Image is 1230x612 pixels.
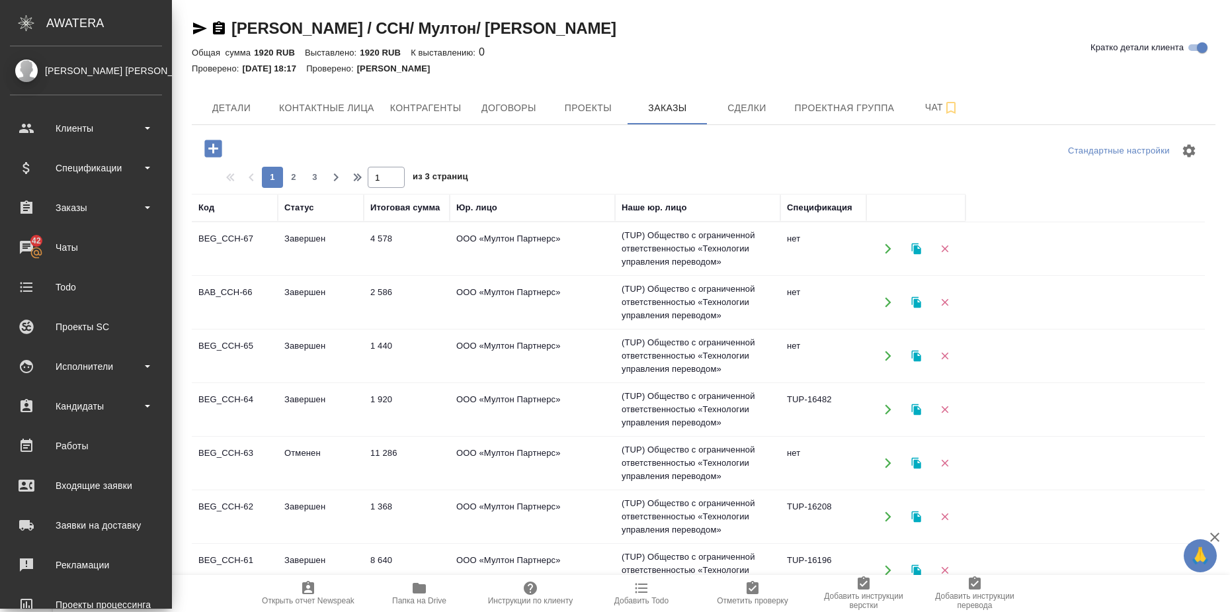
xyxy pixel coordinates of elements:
span: Добавить инструкции верстки [816,591,911,610]
td: BEG_CCH-67 [192,226,278,272]
p: Проверено: [306,64,357,73]
div: Проекты SC [10,317,162,337]
a: Работы [3,429,169,462]
button: Клонировать [903,343,930,370]
button: Клонировать [903,289,930,316]
td: (TUP) Общество с ограниченной ответственностью «Технологии управления переводом» [615,437,780,490]
button: Добавить проект [195,135,231,162]
button: Удалить [931,396,958,423]
button: Открыть [874,396,901,423]
td: нет [780,333,866,379]
span: Контактные лица [279,100,374,116]
span: Проектная группа [794,100,894,116]
div: Спецификация [787,201,852,214]
button: 3 [304,167,325,188]
p: [DATE] 18:17 [243,64,307,73]
button: Папка на Drive [364,575,475,612]
td: BEG_CCH-63 [192,440,278,486]
td: 1 368 [364,494,450,540]
span: 42 [24,234,49,247]
div: Спецификации [10,158,162,178]
a: [PERSON_NAME] / CCH/ Мултон/ [PERSON_NAME] [231,19,616,37]
button: Открыть [874,343,901,370]
td: ООО «Мултон Партнерс» [450,547,615,593]
span: 3 [304,171,325,184]
button: Скопировать ссылку [211,21,227,36]
span: Договоры [477,100,540,116]
td: (TUP) Общество с ограниченной ответственностью «Технологии управления переводом» [615,383,780,436]
td: 1 920 [364,386,450,433]
p: Проверено: [192,64,243,73]
span: из 3 страниц [413,169,468,188]
td: Завершен [278,494,364,540]
div: Клиенты [10,118,162,138]
p: [PERSON_NAME] [357,64,440,73]
div: Заявки на доставку [10,515,162,535]
button: Открыть [874,503,901,531]
td: ООО «Мултон Партнерс» [450,333,615,379]
p: 1920 RUB [360,48,411,58]
div: Работы [10,436,162,456]
td: BAB_CCH-66 [192,279,278,326]
span: Добавить инструкции перевода [927,591,1022,610]
button: Скопировать ссылку для ЯМессенджера [192,21,208,36]
td: 4 578 [364,226,450,272]
div: Код [198,201,214,214]
span: Сделки [715,100,778,116]
td: 8 640 [364,547,450,593]
button: Удалить [931,236,958,263]
div: Исполнители [10,357,162,376]
div: Рекламации [10,555,162,575]
a: Рекламации [3,548,169,582]
div: 0 [192,44,1215,60]
td: (TUP) Общество с ограниченной ответственностью «Технологии управления переводом» [615,544,780,597]
td: (TUP) Общество с ограниченной ответственностью «Технологии управления переводом» [615,276,780,329]
div: Кандидаты [10,396,162,416]
td: нет [780,440,866,486]
div: Заказы [10,198,162,218]
td: ООО «Мултон Партнерс» [450,440,615,486]
span: Папка на Drive [392,596,446,605]
a: Проекты SC [3,310,169,343]
td: Завершен [278,547,364,593]
a: Todo [3,271,169,304]
div: Todo [10,277,162,297]
div: Итоговая сумма [370,201,440,214]
p: Общая сумма [192,48,254,58]
button: Клонировать [903,557,930,584]
div: Наше юр. лицо [622,201,687,214]
div: [PERSON_NAME] [PERSON_NAME] [10,64,162,78]
span: Проекты [556,100,620,116]
button: Удалить [931,289,958,316]
span: Отметить проверку [717,596,788,605]
span: Детали [200,100,263,116]
td: Отменен [278,440,364,486]
td: нет [780,226,866,272]
button: Инструкции по клиенту [475,575,586,612]
td: ООО «Мултон Партнерс» [450,279,615,326]
td: 2 586 [364,279,450,326]
div: Входящие заявки [10,476,162,496]
button: Клонировать [903,503,930,531]
button: Открыть [874,236,901,263]
p: К выставлению: [411,48,479,58]
svg: Подписаться [943,100,959,116]
button: 2 [283,167,304,188]
button: 🙏 [1184,539,1217,572]
span: Инструкции по клиенту [488,596,573,605]
p: 1920 RUB [254,48,305,58]
span: Настроить таблицу [1173,135,1205,167]
span: Чат [910,99,973,116]
div: Чаты [10,238,162,257]
a: Заявки на доставку [3,509,169,542]
td: BEG_CCH-65 [192,333,278,379]
button: Открыть [874,289,901,316]
div: AWATERA [46,10,172,36]
button: Открыть отчет Newspeak [253,575,364,612]
td: (TUP) Общество с ограниченной ответственностью «Технологии управления переводом» [615,329,780,382]
span: 2 [283,171,304,184]
span: Добавить Todo [614,596,669,605]
button: Удалить [931,557,958,584]
button: Добавить инструкции верстки [808,575,919,612]
span: Открыть отчет Newspeak [262,596,354,605]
